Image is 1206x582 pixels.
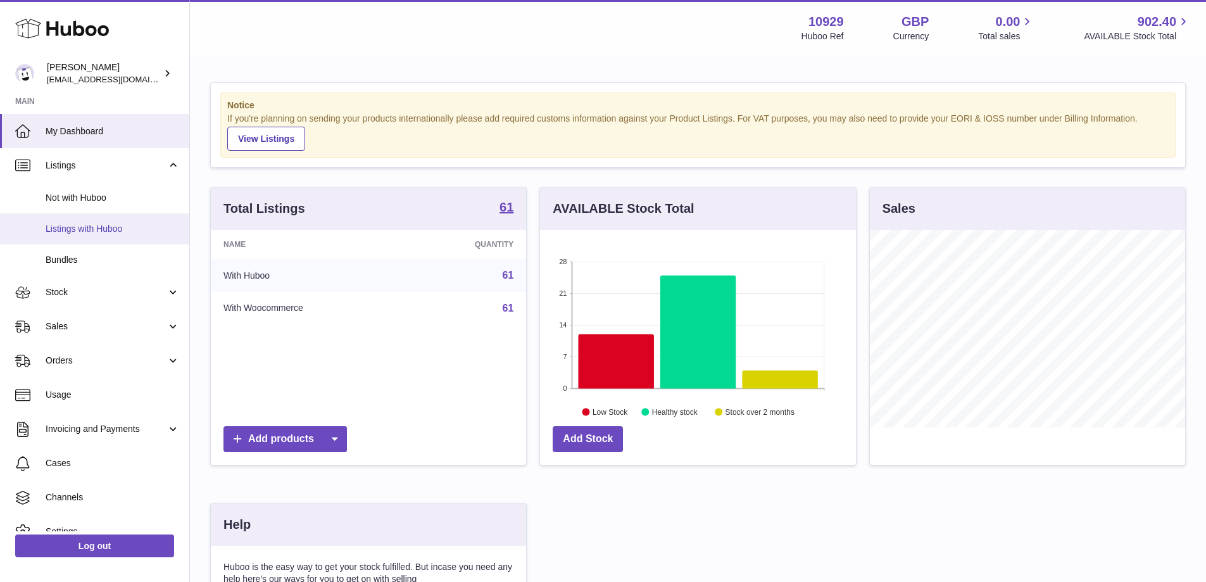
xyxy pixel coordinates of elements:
[211,230,406,259] th: Name
[15,535,174,557] a: Log out
[47,61,161,85] div: [PERSON_NAME]
[893,30,929,42] div: Currency
[15,64,34,83] img: internalAdmin-10929@internal.huboo.com
[563,353,567,360] text: 7
[46,389,180,401] span: Usage
[46,223,180,235] span: Listings with Huboo
[503,303,514,313] a: 61
[503,270,514,281] a: 61
[996,13,1021,30] span: 0.00
[499,201,513,213] strong: 61
[808,13,844,30] strong: 10929
[223,516,251,533] h3: Help
[211,292,406,325] td: With Woocommerce
[46,254,180,266] span: Bundles
[499,201,513,216] a: 61
[46,526,180,538] span: Settings
[46,457,180,469] span: Cases
[47,74,186,84] span: [EMAIL_ADDRESS][DOMAIN_NAME]
[46,423,166,435] span: Invoicing and Payments
[1084,13,1191,42] a: 902.40 AVAILABLE Stock Total
[223,426,347,452] a: Add products
[1084,30,1191,42] span: AVAILABLE Stock Total
[560,258,567,265] text: 28
[593,407,628,416] text: Low Stock
[978,13,1034,42] a: 0.00 Total sales
[46,320,166,332] span: Sales
[406,230,526,259] th: Quantity
[46,160,166,172] span: Listings
[46,125,180,137] span: My Dashboard
[883,200,915,217] h3: Sales
[652,407,698,416] text: Healthy stock
[227,99,1169,111] strong: Notice
[553,200,694,217] h3: AVAILABLE Stock Total
[978,30,1034,42] span: Total sales
[1138,13,1176,30] span: 902.40
[46,355,166,367] span: Orders
[725,407,795,416] text: Stock over 2 months
[901,13,929,30] strong: GBP
[560,289,567,297] text: 21
[46,491,180,503] span: Channels
[560,321,567,329] text: 14
[211,259,406,292] td: With Huboo
[227,113,1169,151] div: If you're planning on sending your products internationally please add required customs informati...
[553,426,623,452] a: Add Stock
[46,192,180,204] span: Not with Huboo
[46,286,166,298] span: Stock
[227,127,305,151] a: View Listings
[223,200,305,217] h3: Total Listings
[801,30,844,42] div: Huboo Ref
[563,384,567,392] text: 0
